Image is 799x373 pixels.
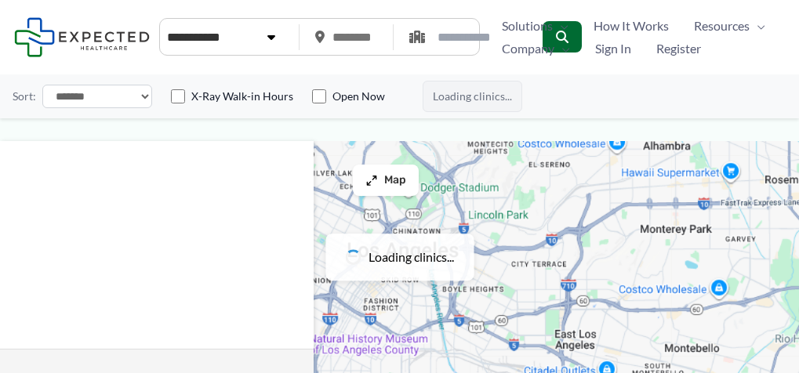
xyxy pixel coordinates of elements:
[384,174,406,187] span: Map
[365,174,378,186] img: Maximize
[489,14,581,38] a: SolutionsMenu Toggle
[332,89,385,104] label: Open Now
[423,81,522,112] span: Loading clinics...
[694,14,750,38] span: Resources
[489,37,583,60] a: CompanyMenu Toggle
[595,37,631,60] span: Sign In
[353,165,419,196] button: Map
[553,14,568,38] span: Menu Toggle
[583,37,644,60] a: Sign In
[681,14,778,38] a: ResourcesMenu Toggle
[191,89,293,104] label: X-Ray Walk-in Hours
[13,86,36,107] label: Sort:
[656,37,701,60] span: Register
[581,14,681,38] a: How It Works
[14,17,150,57] img: Expected Healthcare Logo - side, dark font, small
[554,37,570,60] span: Menu Toggle
[502,14,553,38] span: Solutions
[594,14,669,38] span: How It Works
[644,37,714,60] a: Register
[369,245,454,269] span: Loading clinics...
[750,14,765,38] span: Menu Toggle
[502,37,554,60] span: Company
